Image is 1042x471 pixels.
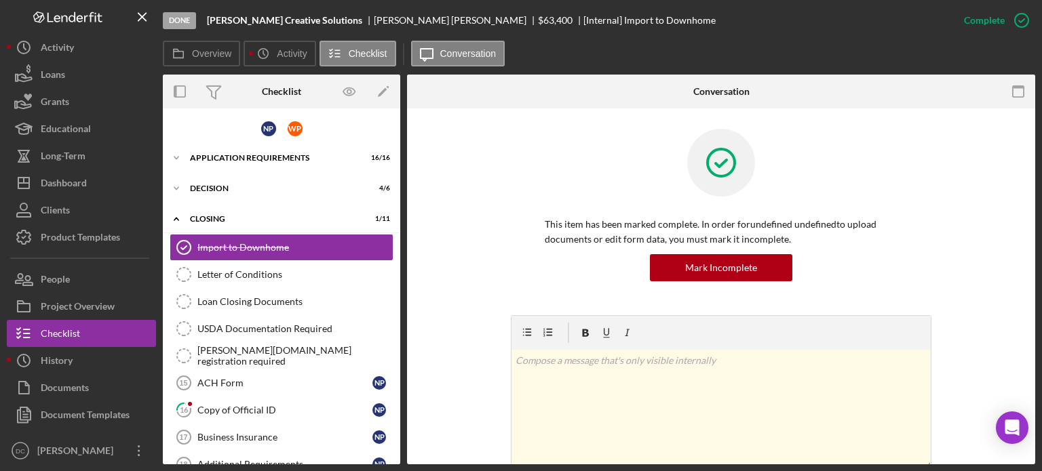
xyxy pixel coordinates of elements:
[41,61,65,91] div: Loans
[41,347,73,377] div: History
[996,411,1028,444] div: Open Intercom Messenger
[197,405,372,415] div: Copy of Official ID
[277,48,307,59] label: Activity
[16,447,25,455] text: DC
[163,41,240,66] button: Overview
[197,269,393,280] div: Letter of Conditions
[170,288,393,315] a: Loan Closing Documents
[366,154,390,162] div: 16 / 16
[170,396,393,424] a: 16Copy of Official IDNP
[7,347,156,374] button: History
[372,376,386,390] div: N P
[197,242,393,253] div: Import to Downhome
[207,15,362,26] b: [PERSON_NAME] Creative Solutions
[170,342,393,369] a: [PERSON_NAME][DOMAIN_NAME] registration required
[411,41,505,66] button: Conversation
[372,403,386,417] div: N P
[197,296,393,307] div: Loan Closing Documents
[34,437,122,468] div: [PERSON_NAME]
[179,460,187,468] tspan: 18
[7,224,156,251] button: Product Templates
[197,432,372,443] div: Business Insurance
[583,15,716,26] div: [Internal] Import to Downhome
[372,457,386,471] div: N P
[964,7,1005,34] div: Complete
[41,374,89,405] div: Documents
[7,142,156,169] button: Long-Term
[320,41,396,66] button: Checklist
[7,401,156,428] button: Document Templates
[7,115,156,142] button: Educational
[41,266,70,296] div: People
[7,61,156,88] button: Loans
[41,34,74,64] div: Activity
[179,433,187,441] tspan: 17
[170,261,393,288] a: Letter of Conditions
[190,154,356,162] div: APPLICATION REQUIREMENTS
[197,323,393,334] div: USDA Documentation Required
[41,401,130,432] div: Document Templates
[7,34,156,61] button: Activity
[192,48,231,59] label: Overview
[7,293,156,320] button: Project Overview
[41,224,120,254] div: Product Templates
[163,12,196,29] div: Done
[693,86,750,97] div: Conversation
[170,234,393,261] a: Import to Downhome
[288,121,303,136] div: W P
[170,315,393,342] a: USDA Documentation Required
[261,121,276,136] div: N P
[349,48,387,59] label: Checklist
[440,48,497,59] label: Conversation
[7,320,156,347] button: Checklist
[374,15,538,26] div: [PERSON_NAME] [PERSON_NAME]
[180,405,189,414] tspan: 16
[7,197,156,224] button: Clients
[179,379,187,387] tspan: 15
[366,184,390,192] div: 4 / 6
[7,169,156,197] button: Dashboard
[170,424,393,451] a: 17Business InsuranceNP
[190,184,356,192] div: Decision
[41,169,87,200] div: Dashboard
[41,88,69,119] div: Grants
[41,115,91,146] div: Educational
[685,254,757,281] div: Mark Incomplete
[197,345,393,367] div: [PERSON_NAME][DOMAIN_NAME] registration required
[372,430,386,444] div: N P
[545,217,898,247] p: This item has been marked complete. In order for undefined undefined to upload documents or edit ...
[7,266,156,293] button: People
[7,88,156,115] button: Grants
[170,369,393,396] a: 15ACH FormNP
[262,86,301,97] div: Checklist
[41,142,85,173] div: Long-Term
[41,293,115,323] div: Project Overview
[7,437,156,464] button: DC[PERSON_NAME]
[197,377,372,388] div: ACH Form
[244,41,315,66] button: Activity
[538,15,573,26] div: $63,400
[950,7,1035,34] button: Complete
[7,374,156,401] button: Documents
[197,459,372,470] div: Additional Requirements
[190,215,356,223] div: CLOSING
[41,197,70,227] div: Clients
[650,254,792,281] button: Mark Incomplete
[41,320,80,350] div: Checklist
[366,215,390,223] div: 1 / 11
